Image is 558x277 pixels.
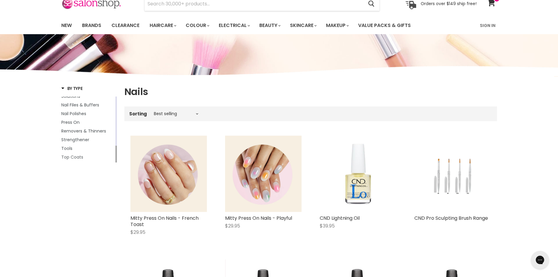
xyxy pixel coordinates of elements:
img: CND Lightning Oil [320,136,396,212]
a: Mitty Press On Nails - Playful [225,215,292,222]
a: Nail Polishes [61,110,114,117]
span: Removers & Thinners [61,128,106,134]
h1: Nails [124,85,497,98]
span: Nail Polishes [61,111,86,117]
a: CND Lightning Oil [320,215,360,222]
a: Beauty [255,19,284,32]
a: Nail Files & Buffers [61,102,114,108]
a: Skincare [285,19,320,32]
span: Top Coats [61,154,83,160]
span: Tools [61,145,72,151]
img: CND Pro Sculpting Brush Range [414,152,491,195]
span: Nail Files & Buffers [61,102,99,108]
a: CND Pro Sculpting Brush Range [414,136,491,212]
a: Haircare [145,19,180,32]
a: Clearance [107,19,144,32]
nav: Main [54,17,505,34]
span: Press On [61,119,80,125]
a: Press On [61,119,114,126]
a: Brands [78,19,106,32]
span: $39.95 [320,222,335,229]
h3: By Type [61,85,83,91]
ul: Main menu [57,17,446,34]
span: $29.95 [225,222,240,229]
img: Mitty Press On Nails - Playful [225,136,302,212]
img: Mitty Press On Nails - French Toast [130,136,207,212]
a: Removers & Thinners [61,128,114,134]
a: Top Coats [61,154,114,160]
a: Electrical [214,19,254,32]
label: Sorting [129,111,147,116]
a: Colour [181,19,213,32]
a: Value Packs & Gifts [354,19,415,32]
a: Sign In [476,19,499,32]
a: Tools [61,145,114,152]
span: $29.95 [130,229,145,236]
iframe: Gorgias live chat messenger [528,249,552,271]
a: Makeup [322,19,352,32]
a: Strengthener [61,136,114,143]
p: Orders over $149 ship free! [421,1,477,6]
span: Strengthener [61,137,89,143]
a: New [57,19,76,32]
a: CND Pro Sculpting Brush Range [414,215,488,222]
a: Mitty Press On Nails - French Toast [130,215,199,228]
